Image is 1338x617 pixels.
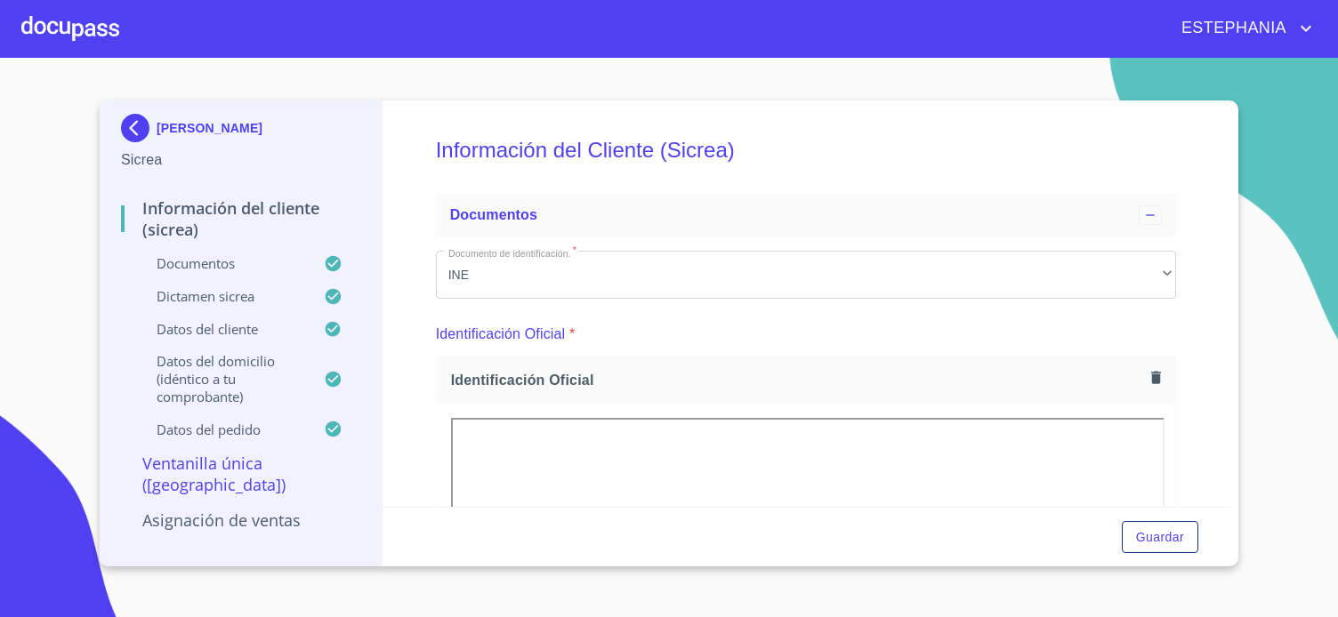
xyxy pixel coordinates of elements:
[1168,14,1317,43] button: account of current user
[121,114,360,149] div: [PERSON_NAME]
[436,324,566,345] p: Identificación Oficial
[121,421,324,438] p: Datos del pedido
[436,194,1176,236] div: Documentos
[436,114,1176,187] h5: Información del Cliente (Sicrea)
[450,207,537,222] span: Documentos
[1136,526,1184,549] span: Guardar
[121,254,324,272] p: Documentos
[121,114,157,142] img: Docupass spot blue
[436,251,1176,299] div: INE
[121,149,360,171] p: Sicrea
[121,320,324,338] p: Datos del cliente
[121,453,360,495] p: Ventanilla Única ([GEOGRAPHIC_DATA])
[121,352,324,405] p: Datos del domicilio (idéntico a tu comprobante)
[157,121,262,135] p: [PERSON_NAME]
[121,197,360,240] p: Información del Cliente (Sicrea)
[1122,521,1198,554] button: Guardar
[1168,14,1295,43] span: ESTEPHANIA
[121,509,360,531] p: Asignación de Ventas
[451,371,1144,389] span: Identificación Oficial
[121,287,324,305] p: Dictamen Sicrea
